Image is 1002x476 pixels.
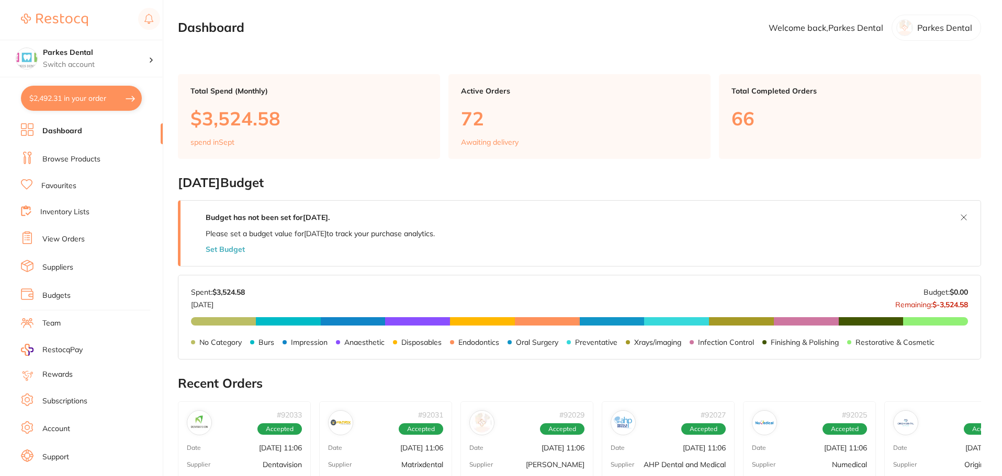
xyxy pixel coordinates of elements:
[331,413,351,433] img: Matrixdental
[291,338,328,346] p: Impression
[191,296,245,309] p: [DATE]
[43,48,149,58] h4: Parkes Dental
[328,461,352,468] p: Supplier
[206,229,435,238] p: Please set a budget value for [DATE] to track your purchase analytics.
[206,213,330,222] strong: Budget has not been set for [DATE] .
[344,338,385,346] p: Anaesthetic
[42,318,61,329] a: Team
[42,154,100,165] a: Browse Products
[21,14,88,26] img: Restocq Logo
[461,108,698,129] p: 72
[212,287,245,297] strong: $3,524.58
[634,338,681,346] p: Xrays/imaging
[42,396,87,407] a: Subscriptions
[258,338,274,346] p: Burs
[178,176,981,190] h2: [DATE] Budget
[644,460,726,469] p: AHP Dental and Medical
[731,87,969,95] p: Total Completed Orders
[752,444,766,451] p: Date
[190,138,234,146] p: spend in Sept
[893,461,917,468] p: Supplier
[401,460,443,469] p: Matrixdental
[16,48,37,69] img: Parkes Dental
[191,288,245,296] p: Spent:
[469,461,493,468] p: Supplier
[401,338,442,346] p: Disposables
[328,444,342,451] p: Date
[257,423,302,435] span: Accepted
[42,234,85,245] a: View Orders
[855,338,935,346] p: Restorative & Cosmetic
[418,411,443,419] p: # 92031
[263,460,302,469] p: Dentavision
[540,423,584,435] span: Accepted
[259,444,302,452] p: [DATE] 11:06
[542,444,584,452] p: [DATE] 11:06
[41,181,76,191] a: Favourites
[683,444,726,452] p: [DATE] 11:06
[21,86,142,111] button: $2,492.31 in your order
[824,444,867,452] p: [DATE] 11:06
[932,300,968,309] strong: $-3,524.58
[277,411,302,419] p: # 92033
[448,74,711,159] a: Active Orders72Awaiting delivery
[399,423,443,435] span: Accepted
[516,338,558,346] p: Oral Surgery
[42,424,70,434] a: Account
[199,338,242,346] p: No Category
[472,413,492,433] img: Henry Schein Halas
[461,138,519,146] p: Awaiting delivery
[42,345,83,355] span: RestocqPay
[178,20,244,35] h2: Dashboard
[189,413,209,433] img: Dentavision
[461,87,698,95] p: Active Orders
[950,287,968,297] strong: $0.00
[400,444,443,452] p: [DATE] 11:06
[42,291,71,301] a: Budgets
[755,413,774,433] img: Numedical
[526,460,584,469] p: [PERSON_NAME]
[924,288,968,296] p: Budget:
[681,423,726,435] span: Accepted
[21,344,83,356] a: RestocqPay
[469,444,483,451] p: Date
[206,245,245,253] button: Set Budget
[21,8,88,32] a: Restocq Logo
[731,108,969,129] p: 66
[190,108,427,129] p: $3,524.58
[42,126,82,136] a: Dashboard
[187,461,210,468] p: Supplier
[719,74,981,159] a: Total Completed Orders66
[40,207,89,217] a: Inventory Lists
[187,444,201,451] p: Date
[178,74,440,159] a: Total Spend (Monthly)$3,524.58spend inSept
[823,423,867,435] span: Accepted
[42,369,73,380] a: Rewards
[893,444,907,451] p: Date
[842,411,867,419] p: # 92025
[613,413,633,433] img: AHP Dental and Medical
[190,87,427,95] p: Total Spend (Monthly)
[701,411,726,419] p: # 92027
[611,461,634,468] p: Supplier
[832,460,867,469] p: Numedical
[752,461,775,468] p: Supplier
[559,411,584,419] p: # 92029
[769,23,883,32] p: Welcome back, Parkes Dental
[43,60,149,70] p: Switch account
[458,338,499,346] p: Endodontics
[611,444,625,451] p: Date
[178,376,981,391] h2: Recent Orders
[21,344,33,356] img: RestocqPay
[698,338,754,346] p: Infection Control
[575,338,617,346] p: Preventative
[771,338,839,346] p: Finishing & Polishing
[917,23,972,32] p: Parkes Dental
[42,452,69,462] a: Support
[895,296,968,309] p: Remaining:
[896,413,916,433] img: Origin Dental
[42,262,73,273] a: Suppliers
